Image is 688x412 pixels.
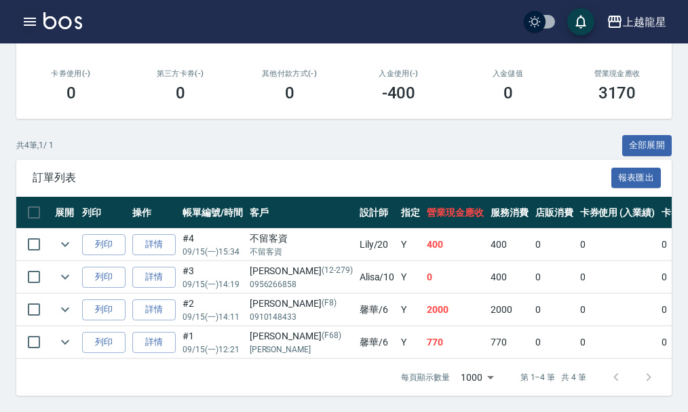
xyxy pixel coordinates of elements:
td: 0 [532,294,577,326]
th: 卡券使用 (入業績) [577,197,659,229]
h3: -400 [382,83,416,102]
div: [PERSON_NAME] [250,264,353,278]
td: 2000 [423,294,487,326]
p: [PERSON_NAME] [250,343,353,356]
td: 770 [487,326,532,358]
a: 詳情 [132,267,176,288]
p: (12-279) [322,264,353,278]
td: 馨華 /6 [356,294,398,326]
img: Logo [43,12,82,29]
div: 上越龍星 [623,14,666,31]
h2: 卡券使用(-) [33,69,109,78]
p: 第 1–4 筆 共 4 筆 [520,371,586,383]
div: [PERSON_NAME] [250,329,353,343]
p: (F8) [322,297,337,311]
th: 指定 [398,197,423,229]
p: 09/15 (一) 14:11 [183,311,243,323]
th: 客戶 [246,197,356,229]
td: 400 [487,261,532,293]
td: Alisa /10 [356,261,398,293]
td: Lily /20 [356,229,398,261]
td: Y [398,261,423,293]
p: 09/15 (一) 14:19 [183,278,243,291]
a: 詳情 [132,234,176,255]
td: 0 [532,326,577,358]
td: 0 [532,229,577,261]
p: 09/15 (一) 15:34 [183,246,243,258]
th: 展開 [52,197,79,229]
button: 報表匯出 [611,168,662,189]
th: 營業現金應收 [423,197,487,229]
h2: 其他付款方式(-) [251,69,328,78]
td: 0 [423,261,487,293]
td: #2 [179,294,246,326]
th: 操作 [129,197,179,229]
a: 詳情 [132,299,176,320]
button: save [567,8,594,35]
button: 全部展開 [622,135,672,156]
td: Y [398,326,423,358]
td: 2000 [487,294,532,326]
td: 0 [577,229,659,261]
td: 馨華 /6 [356,326,398,358]
h2: 入金使用(-) [360,69,437,78]
p: 0910148433 [250,311,353,323]
td: 770 [423,326,487,358]
h2: 營業現金應收 [579,69,655,78]
h3: 0 [285,83,294,102]
button: 列印 [82,332,126,353]
p: 每頁顯示數量 [401,371,450,383]
td: #1 [179,326,246,358]
th: 列印 [79,197,129,229]
button: 列印 [82,299,126,320]
h2: 第三方卡券(-) [142,69,218,78]
td: 0 [577,294,659,326]
td: #4 [179,229,246,261]
th: 設計師 [356,197,398,229]
p: 09/15 (一) 12:21 [183,343,243,356]
button: expand row [55,267,75,287]
td: #3 [179,261,246,293]
h3: 3170 [598,83,636,102]
div: 不留客資 [250,231,353,246]
h3: 0 [66,83,76,102]
h3: 0 [176,83,185,102]
p: (F68) [322,329,341,343]
th: 店販消費 [532,197,577,229]
div: 1000 [455,359,499,396]
th: 帳單編號/時間 [179,197,246,229]
button: expand row [55,299,75,320]
a: 報表匯出 [611,170,662,183]
h2: 入金儲值 [470,69,546,78]
button: 列印 [82,267,126,288]
p: 共 4 筆, 1 / 1 [16,139,54,151]
td: Y [398,229,423,261]
td: 0 [532,261,577,293]
td: 0 [577,261,659,293]
button: 列印 [82,234,126,255]
span: 訂單列表 [33,171,611,185]
button: expand row [55,332,75,352]
button: expand row [55,234,75,255]
p: 0956266858 [250,278,353,291]
h3: 0 [503,83,513,102]
td: 400 [487,229,532,261]
td: 400 [423,229,487,261]
td: 0 [577,326,659,358]
div: [PERSON_NAME] [250,297,353,311]
button: 上越龍星 [601,8,672,36]
th: 服務消費 [487,197,532,229]
p: 不留客資 [250,246,353,258]
a: 詳情 [132,332,176,353]
td: Y [398,294,423,326]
